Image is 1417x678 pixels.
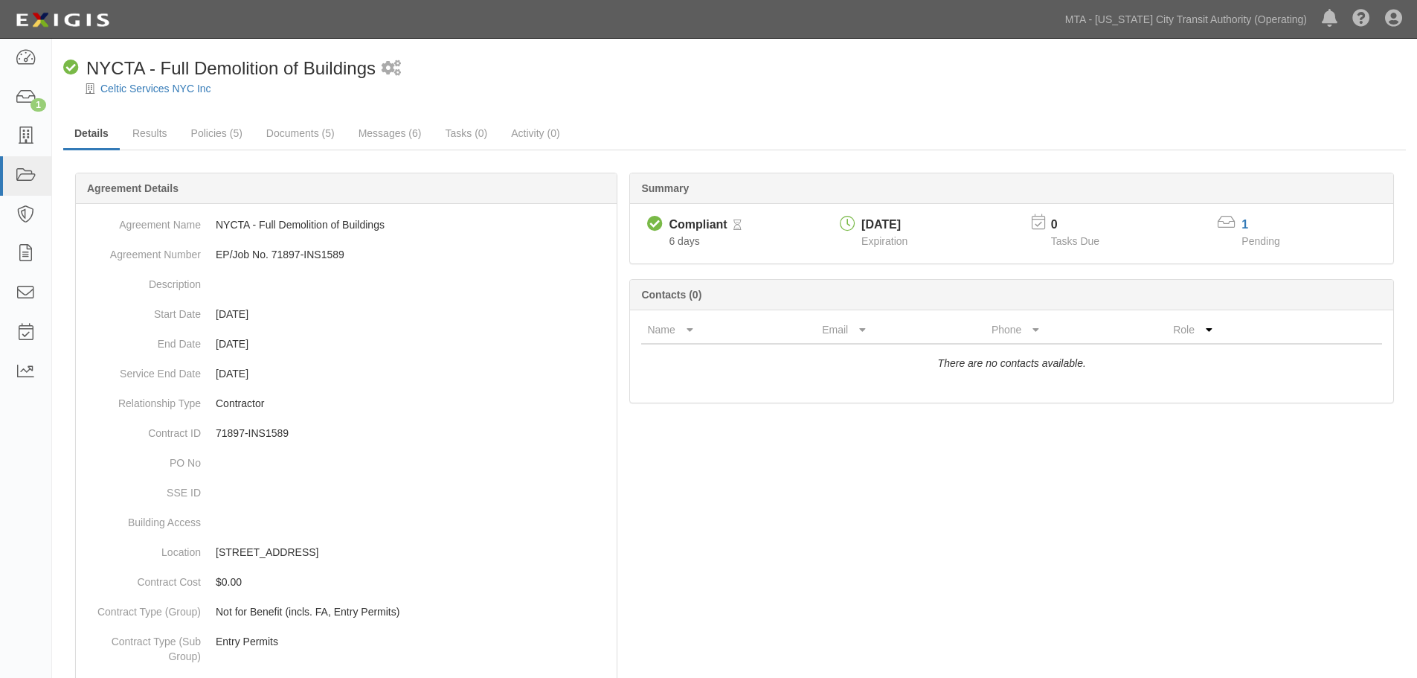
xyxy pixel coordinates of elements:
[82,269,201,292] dt: Description
[1051,235,1099,247] span: Tasks Due
[216,604,611,619] p: Not for Benefit (incls. FA, Entry Permits)
[641,182,689,194] b: Summary
[1241,218,1248,231] a: 1
[82,567,201,589] dt: Contract Cost
[434,118,498,148] a: Tasks (0)
[82,478,201,500] dt: SSE ID
[82,537,201,560] dt: Location
[669,235,699,247] span: Since 10/01/2025
[180,118,254,148] a: Policies (5)
[82,329,201,351] dt: End Date
[82,299,201,322] dt: Start Date
[1058,4,1314,34] a: MTA - [US_STATE] City Transit Authority (Operating)
[82,210,201,232] dt: Agreement Name
[216,426,611,441] p: 71897-INS1589
[861,217,907,234] div: [DATE]
[82,210,611,240] dd: NYCTA - Full Demolition of Buildings
[82,359,201,381] dt: Service End Date
[669,217,727,234] div: Compliant
[87,182,179,194] b: Agreement Details
[216,634,611,649] p: Entry Permits
[82,359,611,388] dd: [DATE]
[347,118,433,148] a: Messages (6)
[82,627,201,664] dt: Contract Type (Sub Group)
[82,418,201,441] dt: Contract ID
[641,289,701,301] b: Contacts (0)
[255,118,346,148] a: Documents (5)
[82,388,201,411] dt: Relationship Type
[500,118,571,148] a: Activity (0)
[82,329,611,359] dd: [DATE]
[63,118,120,150] a: Details
[82,240,611,269] dd: EP/Job No. 71897-INS1589
[82,448,201,470] dt: PO No
[82,240,201,262] dt: Agreement Number
[647,217,663,232] i: Compliant
[82,388,611,418] dd: Contractor
[816,316,986,344] th: Email
[1352,10,1370,28] i: Help Center - Complianz
[82,597,201,619] dt: Contract Type (Group)
[1167,316,1323,344] th: Role
[63,56,376,81] div: NYCTA - Full Demolition of Buildings
[216,575,611,589] p: $0.00
[641,316,816,344] th: Name
[30,98,46,112] div: 1
[86,58,376,78] span: NYCTA - Full Demolition of Buildings
[938,357,1086,369] i: There are no contacts available.
[1241,235,1279,247] span: Pending
[82,299,611,329] dd: [DATE]
[382,61,401,77] i: 1 scheduled workflow
[11,7,114,33] img: logo-5460c22ac91f19d4615b14bd174203de0afe785f0fc80cf4dbbc73dc1793850b.png
[100,83,211,95] a: Celtic Services NYC Inc
[82,508,201,530] dt: Building Access
[63,60,79,76] i: Compliant
[1051,217,1118,234] p: 0
[121,118,179,148] a: Results
[216,545,611,560] p: [STREET_ADDRESS]
[986,316,1167,344] th: Phone
[733,220,742,231] i: Pending Review
[861,235,907,247] span: Expiration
